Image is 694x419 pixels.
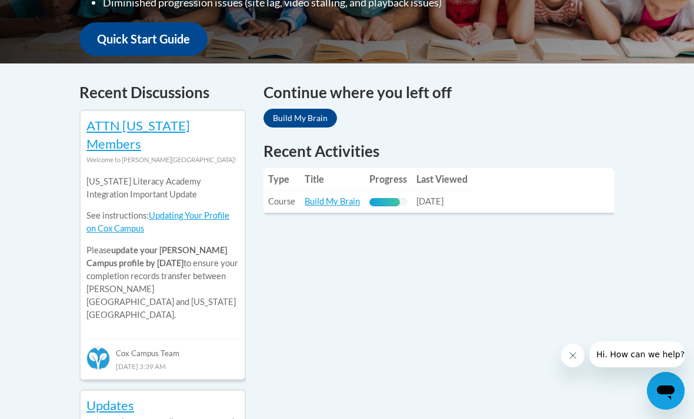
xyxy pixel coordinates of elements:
[86,397,134,413] a: Updates
[86,338,239,360] div: Cox Campus Team
[305,196,360,206] a: Build My Brain
[263,81,615,104] h4: Continue where you left off
[589,341,685,367] iframe: Message from company
[647,372,685,410] iframe: Button to launch messaging window
[300,167,365,191] th: Title
[86,175,239,201] p: [US_STATE] Literacy Academy Integration Important Update
[412,167,472,191] th: Last Viewed
[365,167,412,191] th: Progress
[86,360,239,373] div: [DATE] 3:39 AM
[86,166,239,330] div: Please to ensure your completion records transfer between [PERSON_NAME][GEOGRAPHIC_DATA] and [US_...
[86,153,239,166] div: Welcome to [PERSON_NAME][GEOGRAPHIC_DATA]!
[263,140,615,162] h1: Recent Activities
[263,109,337,128] a: Build My Brain
[86,245,227,268] b: update your [PERSON_NAME] Campus profile by [DATE]
[268,196,295,206] span: Course
[86,347,110,370] img: Cox Campus Team
[86,209,239,235] p: See instructions:
[86,210,229,233] a: Updating Your Profile on Cox Campus
[561,344,585,367] iframe: Close message
[79,81,246,104] h4: Recent Discussions
[416,196,443,206] span: [DATE]
[79,22,208,56] a: Quick Start Guide
[86,118,190,152] a: ATTN [US_STATE] Members
[369,198,399,206] div: Progress, %
[263,167,300,191] th: Type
